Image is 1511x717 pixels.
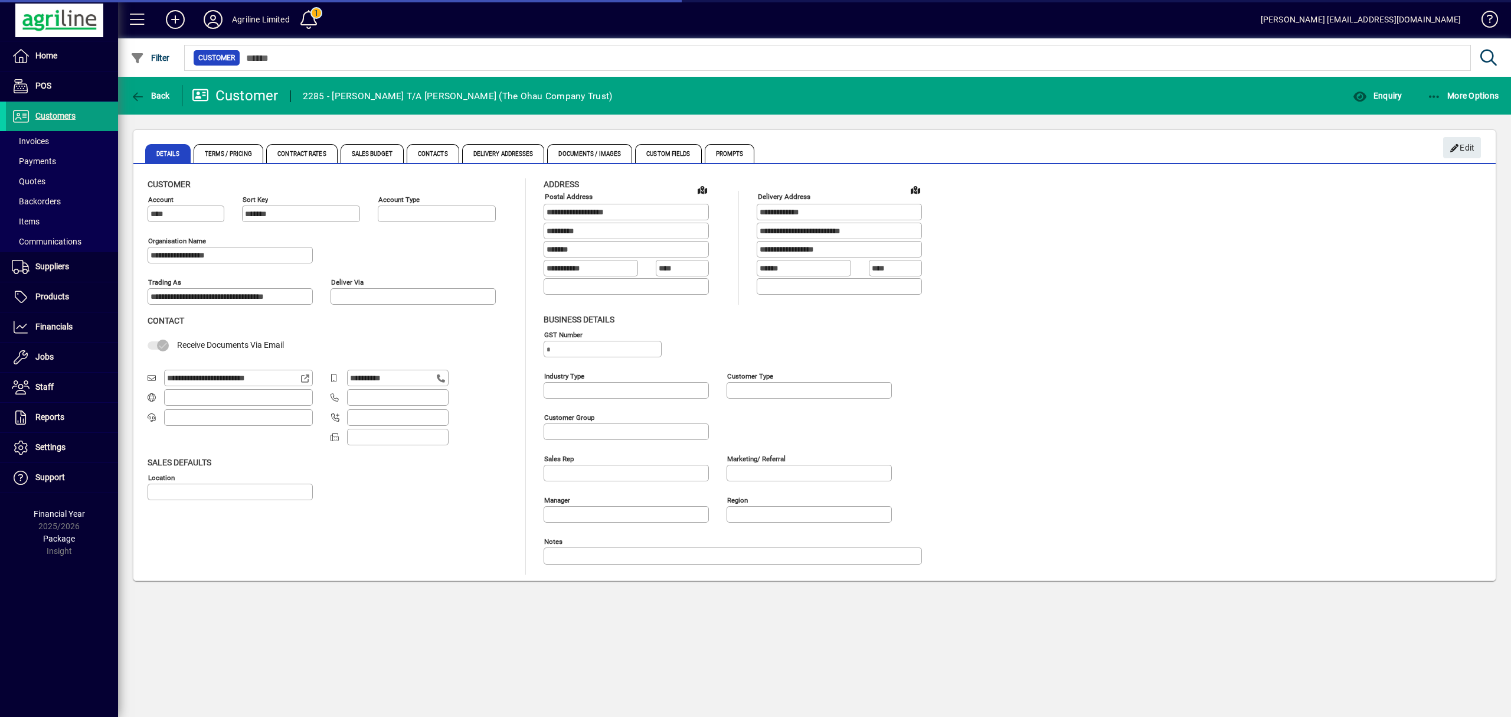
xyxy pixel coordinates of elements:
a: Settings [6,433,118,462]
span: Suppliers [35,262,69,271]
span: Financial Year [34,509,85,519]
span: Products [35,292,69,301]
mat-label: Industry type [544,371,584,380]
mat-label: Notes [544,537,562,545]
span: Terms / Pricing [194,144,264,163]
mat-label: Customer group [544,413,594,421]
mat-label: Customer type [727,371,773,380]
span: Staff [35,382,54,392]
span: Delivery Addresses [462,144,545,163]
span: Jobs [35,352,54,361]
a: Knowledge Base [1473,2,1496,41]
span: Contact [148,316,184,325]
span: Customer [198,52,235,64]
span: Prompts [705,144,755,163]
button: Back [127,85,173,106]
button: Filter [127,47,173,69]
span: Edit [1450,138,1475,158]
a: Communications [6,232,118,252]
a: View on map [906,180,925,199]
a: Backorders [6,191,118,211]
mat-label: Deliver via [331,278,364,286]
span: Items [12,217,40,226]
span: Reports [35,412,64,422]
span: Enquiry [1353,91,1402,100]
div: Customer [192,86,279,105]
span: Communications [12,237,81,246]
a: Reports [6,403,118,432]
mat-label: Account Type [378,195,420,204]
button: Enquiry [1350,85,1405,106]
span: Payments [12,157,56,166]
a: Financials [6,312,118,342]
a: Jobs [6,343,118,372]
a: Home [6,41,118,71]
span: Contract Rates [266,144,337,163]
span: More Options [1427,91,1499,100]
a: Payments [6,151,118,171]
mat-label: Sales rep [544,454,574,462]
span: Backorders [12,197,61,206]
div: [PERSON_NAME] [EMAIL_ADDRESS][DOMAIN_NAME] [1261,10,1461,29]
mat-label: Account [148,195,174,204]
a: Items [6,211,118,232]
a: Suppliers [6,252,118,282]
span: Settings [35,442,66,452]
mat-label: GST Number [544,330,583,338]
span: Customers [35,111,76,120]
span: Package [43,534,75,543]
mat-label: Sort key [243,195,268,204]
mat-label: Organisation name [148,237,206,245]
a: View on map [693,180,712,199]
span: Filter [130,53,170,63]
span: Address [544,180,579,189]
span: POS [35,81,51,90]
mat-label: Trading as [148,278,181,286]
a: Support [6,463,118,493]
span: Customer [148,180,191,189]
span: Invoices [12,136,49,146]
button: Profile [194,9,232,30]
span: Business details [544,315,614,324]
span: Quotes [12,177,45,186]
a: Staff [6,373,118,402]
mat-label: Region [727,496,748,504]
a: Products [6,282,118,312]
span: Support [35,472,65,482]
span: Contacts [407,144,459,163]
a: POS [6,71,118,101]
button: Add [156,9,194,30]
mat-label: Location [148,473,175,481]
mat-label: Marketing/ Referral [727,454,786,462]
span: Sales Budget [341,144,404,163]
span: Sales defaults [148,458,211,467]
a: Quotes [6,171,118,191]
mat-label: Manager [544,496,570,504]
span: Documents / Images [547,144,632,163]
span: Details [145,144,191,163]
div: Agriline Limited [232,10,290,29]
button: More Options [1424,85,1502,106]
span: Custom Fields [635,144,701,163]
span: Back [130,91,170,100]
span: Receive Documents Via Email [177,340,284,350]
app-page-header-button: Back [118,85,183,106]
span: Financials [35,322,73,331]
span: Home [35,51,57,60]
a: Invoices [6,131,118,151]
div: 2285 - [PERSON_NAME] T/A [PERSON_NAME] (The Ohau Company Trust) [303,87,613,106]
button: Edit [1443,137,1481,158]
